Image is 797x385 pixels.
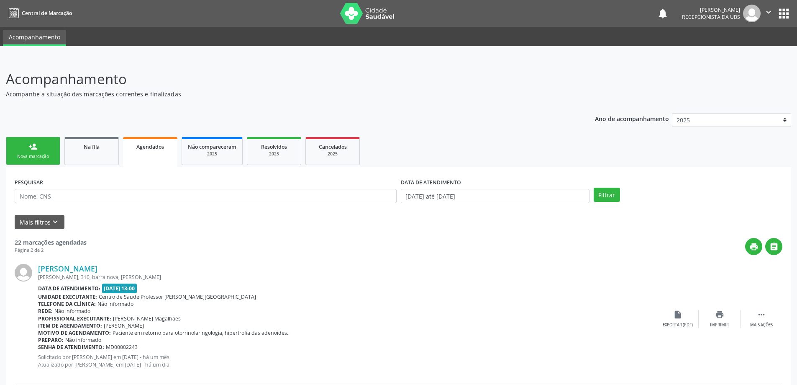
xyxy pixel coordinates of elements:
label: PESQUISAR [15,176,43,189]
div: person_add [28,142,38,151]
input: Selecione um intervalo [401,189,589,203]
div: 2025 [312,151,354,157]
p: Solicitado por [PERSON_NAME] em [DATE] - há um mês Atualizado por [PERSON_NAME] em [DATE] - há um... [38,354,657,368]
span: Não informado [65,336,101,344]
i:  [769,242,779,251]
span: Não compareceram [188,143,236,150]
button: print [745,238,762,255]
button: notifications [657,8,669,19]
label: DATA DE ATENDIMENTO [401,176,461,189]
div: Nova marcação [12,153,54,160]
div: [PERSON_NAME], 310, barra nova, [PERSON_NAME] [38,274,657,281]
input: Nome, CNS [15,189,397,203]
a: Acompanhamento [3,30,66,46]
span: Não informado [54,307,90,315]
span: Recepcionista da UBS [682,13,740,21]
i: print [749,242,759,251]
div: Página 2 de 2 [15,247,87,254]
img: img [15,264,32,282]
b: Preparo: [38,336,64,344]
strong: 22 marcações agendadas [15,238,87,246]
div: Exportar (PDF) [663,322,693,328]
button: apps [776,6,791,21]
div: Imprimir [710,322,729,328]
i: keyboard_arrow_down [51,217,60,227]
p: Acompanhamento [6,69,556,90]
span: Agendados [136,143,164,150]
span: Centro de Saude Professor [PERSON_NAME][GEOGRAPHIC_DATA] [99,293,256,300]
b: Telefone da clínica: [38,300,96,307]
p: Ano de acompanhamento [595,113,669,124]
div: 2025 [253,151,295,157]
b: Data de atendimento: [38,285,100,292]
span: [PERSON_NAME] Magalhaes [113,315,181,322]
div: Mais ações [750,322,773,328]
div: 2025 [188,151,236,157]
p: Acompanhe a situação das marcações correntes e finalizadas [6,90,556,98]
i: insert_drive_file [673,310,682,319]
b: Senha de atendimento: [38,344,104,351]
a: [PERSON_NAME] [38,264,97,273]
span: MD00002243 [106,344,138,351]
span: [DATE] 13:00 [102,284,137,293]
button: Filtrar [594,188,620,202]
span: Paciente em retorno para otorrinolaringologia, hipertrofia das adenoides. [113,329,288,336]
b: Profissional executante: [38,315,111,322]
b: Unidade executante: [38,293,97,300]
span: [PERSON_NAME] [104,322,144,329]
span: Na fila [84,143,100,150]
b: Rede: [38,307,53,315]
img: img [743,5,761,22]
span: Central de Marcação [22,10,72,17]
span: Cancelados [319,143,347,150]
b: Motivo de agendamento: [38,329,111,336]
span: Resolvidos [261,143,287,150]
i:  [757,310,766,319]
b: Item de agendamento: [38,322,102,329]
div: [PERSON_NAME] [682,6,740,13]
a: Central de Marcação [6,6,72,20]
button: Mais filtroskeyboard_arrow_down [15,215,64,230]
span: Não informado [97,300,133,307]
button:  [765,238,782,255]
i: print [715,310,724,319]
button:  [761,5,776,22]
i:  [764,8,773,17]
